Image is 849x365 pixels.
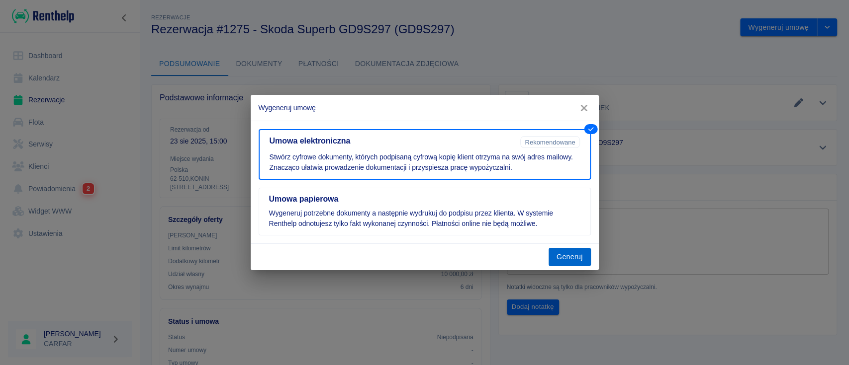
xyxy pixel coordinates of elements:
h2: Wygeneruj umowę [251,95,599,121]
button: Generuj [549,248,591,266]
h5: Umowa elektroniczna [270,136,517,146]
button: Umowa elektronicznaRekomendowaneStwórz cyfrowe dokumenty, których podpisaną cyfrową kopię klient ... [259,129,591,180]
button: Umowa papierowaWygeneruj potrzebne dokumenty a następnie wydrukuj do podpisu przez klienta. W sys... [259,188,591,235]
span: Rekomendowane [521,139,579,146]
p: Wygeneruj potrzebne dokumenty a następnie wydrukuj do podpisu przez klienta. W systemie Renthelp ... [269,208,580,229]
p: Stwórz cyfrowe dokumenty, których podpisaną cyfrową kopię klient otrzyma na swój adres mailowy. Z... [270,152,580,173]
h5: Umowa papierowa [269,194,580,204]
